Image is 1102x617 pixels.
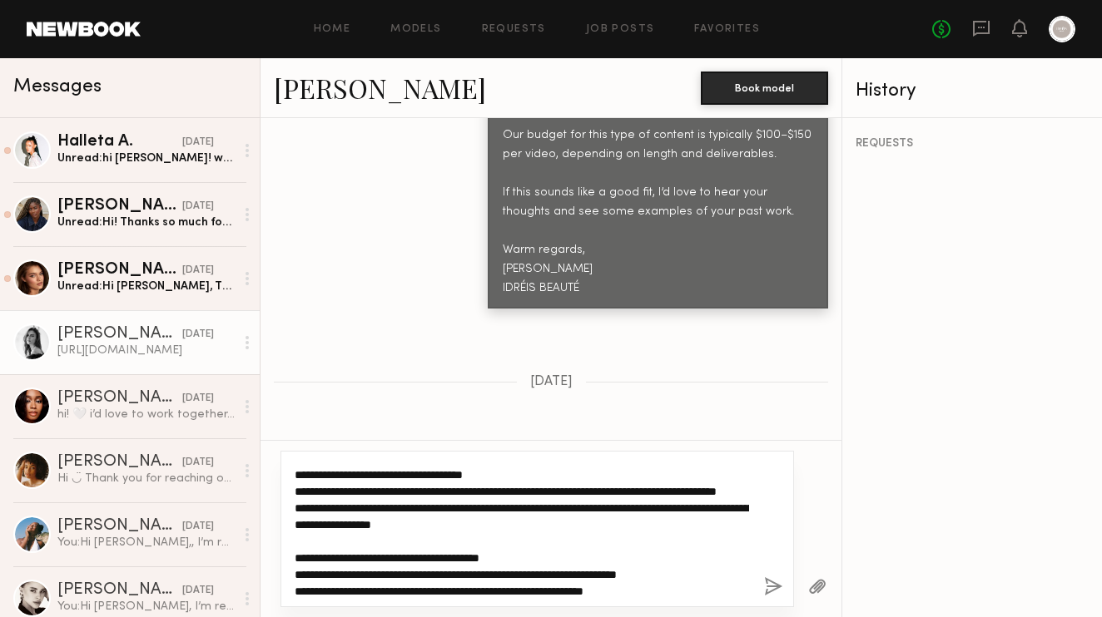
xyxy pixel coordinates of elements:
div: [DATE] [182,327,214,343]
div: History [856,81,1089,101]
div: Unread: Hi [PERSON_NAME], Thank you so much for reaching out — your brand sounds amazing! I just ... [57,279,235,294]
div: [DATE] [182,519,214,535]
div: [PERSON_NAME] [57,262,182,279]
a: Requests [482,24,546,35]
div: [DATE] [182,583,214,599]
span: [DATE] [530,375,573,389]
div: You: Hi [PERSON_NAME],, I’m reaching out from [GEOGRAPHIC_DATA] BEAUTÉ, a beauty brand that merge... [57,535,235,550]
div: Unread: Hi! Thanks so much for reaching out 🩷 I am open to this! Please view my past work under “... [57,215,235,230]
span: Messages [13,77,102,96]
div: [PERSON_NAME] [57,326,182,343]
a: Book model [701,80,828,94]
div: [PERSON_NAME] [57,582,182,599]
div: [PERSON_NAME] [57,454,182,471]
button: Book model [701,72,828,105]
div: hi! 🤍 i’d love to work together, $150 is okay with me for organic posts! just not ads. here’s a f... [57,407,235,422]
a: Models [390,24,441,35]
div: REQUESTS [856,138,1089,150]
div: [DATE] [182,455,214,471]
div: [DATE] [182,391,214,407]
a: Home [314,24,351,35]
a: Favorites [694,24,760,35]
div: [PERSON_NAME] [57,518,182,535]
div: [DATE] [182,135,214,151]
div: [DATE] [182,199,214,215]
div: You: Hi [PERSON_NAME], I’m reaching out from [GEOGRAPHIC_DATA] BEAUTÉ, a beauty brand that merges... [57,599,235,615]
div: [PERSON_NAME] [57,390,182,407]
a: Job Posts [586,24,655,35]
a: [PERSON_NAME] [274,70,486,106]
div: Hi ◡̈ Thank you for reaching out. My rate for what you are looking for starts at $500. I have a f... [57,471,235,486]
div: Unread: hi [PERSON_NAME]! would i be required to post on my own page or would it just be on the b... [57,151,235,166]
div: [URL][DOMAIN_NAME] [57,343,235,358]
div: Halleta A. [57,134,182,151]
div: [DATE] [182,263,214,279]
div: [PERSON_NAME] [57,198,182,215]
